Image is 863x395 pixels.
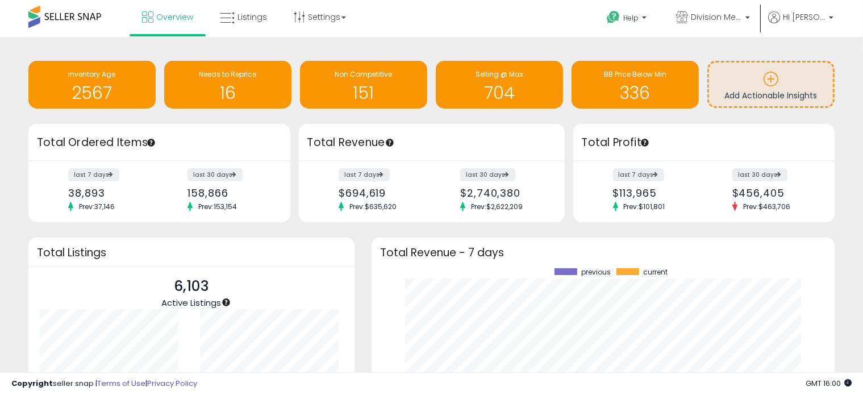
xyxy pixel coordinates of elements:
label: last 30 days [460,168,515,181]
a: BB Price Below Min 336 [572,61,699,109]
span: BB Price Below Min [604,69,666,79]
span: Prev: 37,146 [73,202,120,211]
span: Hi [PERSON_NAME] [783,11,826,23]
h1: 2567 [34,84,150,102]
span: Prev: $463,706 [737,202,796,211]
div: $2,740,380 [460,187,544,199]
h1: 16 [170,84,286,102]
div: 38,893 [68,187,151,199]
h3: Total Revenue - 7 days [380,248,826,257]
div: Tooltip anchor [640,138,650,148]
span: Prev: $635,620 [344,202,402,211]
span: Selling @ Max [476,69,523,79]
h3: Total Profit [582,135,827,151]
span: Prev: 153,154 [193,202,243,211]
span: Needs to Reprice [199,69,257,79]
h3: Total Revenue [307,135,556,151]
div: Tooltip anchor [385,138,395,148]
h1: 151 [306,84,422,102]
a: Add Actionable Insights [709,63,833,106]
a: Help [598,2,658,37]
a: Privacy Policy [147,378,197,389]
p: 6,103 [161,276,221,297]
div: Tooltip anchor [146,138,156,148]
span: Non Competitive [335,69,393,79]
span: Division Medical [691,11,742,23]
div: $113,965 [613,187,695,199]
h1: 704 [441,84,557,102]
div: $694,619 [339,187,423,199]
span: 2025-08-15 16:00 GMT [806,378,852,389]
span: Inventory Age [69,69,116,79]
div: seller snap | | [11,379,197,389]
a: Non Competitive 151 [300,61,427,109]
h3: Total Ordered Items [37,135,282,151]
h1: 336 [577,84,693,102]
label: last 7 days [339,168,390,181]
div: 158,866 [187,187,270,199]
a: Needs to Reprice 16 [164,61,291,109]
a: Terms of Use [97,378,145,389]
span: Prev: $101,801 [618,202,671,211]
a: Selling @ Max 704 [436,61,563,109]
label: last 30 days [732,168,787,181]
strong: Copyright [11,378,53,389]
span: current [643,268,668,276]
i: Get Help [606,10,620,24]
span: Overview [156,11,193,23]
span: previous [581,268,611,276]
label: last 7 days [613,168,664,181]
span: Prev: $2,622,209 [465,202,528,211]
a: Inventory Age 2567 [28,61,156,109]
span: Active Listings [161,297,221,309]
a: Hi [PERSON_NAME] [768,11,833,37]
span: Add Actionable Insights [725,90,818,101]
h3: Total Listings [37,248,346,257]
span: Listings [237,11,267,23]
span: Help [623,13,639,23]
div: Tooltip anchor [221,297,231,307]
label: last 7 days [68,168,119,181]
div: $456,405 [732,187,815,199]
label: last 30 days [187,168,243,181]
